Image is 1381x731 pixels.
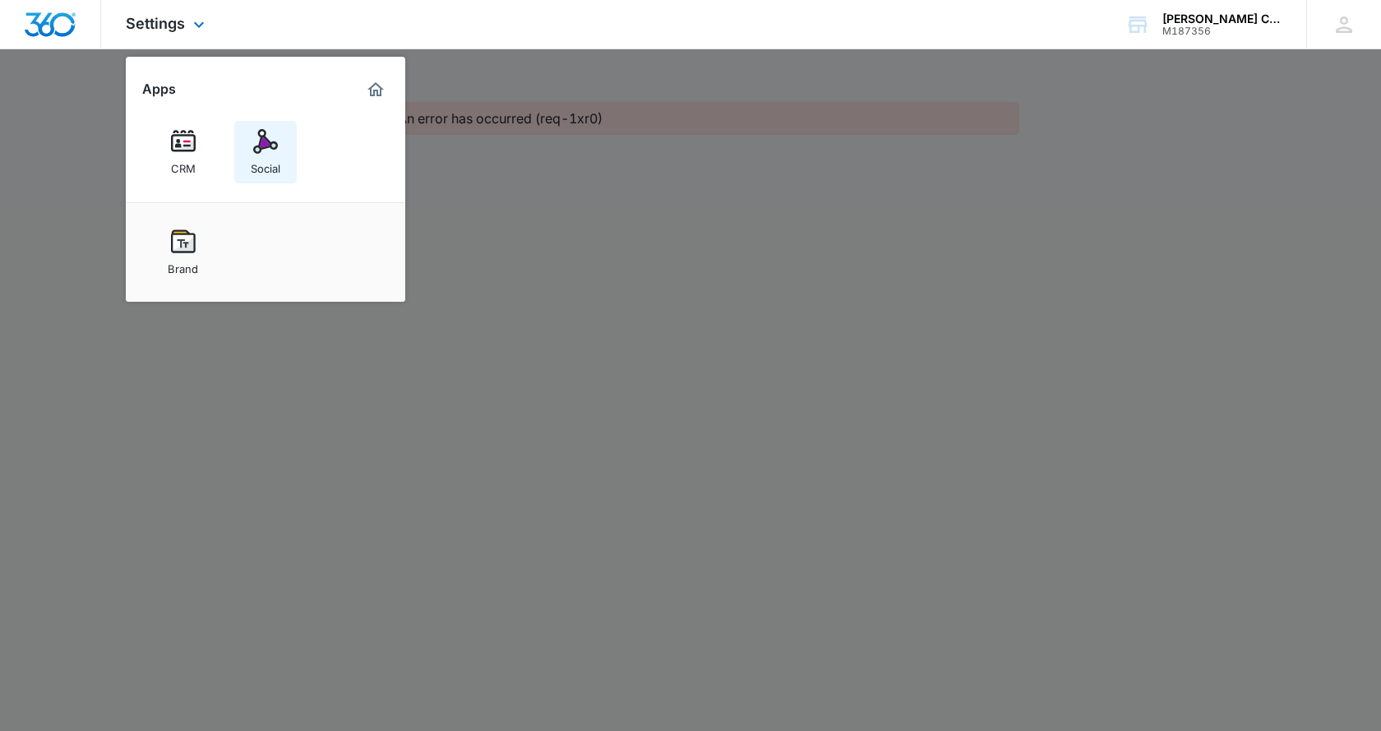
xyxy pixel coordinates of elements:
div: Brand [168,254,198,275]
a: Marketing 360® Dashboard [363,76,389,103]
a: Social [234,121,297,183]
span: Settings [126,15,185,32]
div: account name [1162,12,1282,25]
h2: Apps [142,81,176,97]
a: CRM [152,121,215,183]
div: Social [251,154,280,175]
div: CRM [171,154,196,175]
div: account id [1162,25,1282,37]
a: Brand [152,221,215,284]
